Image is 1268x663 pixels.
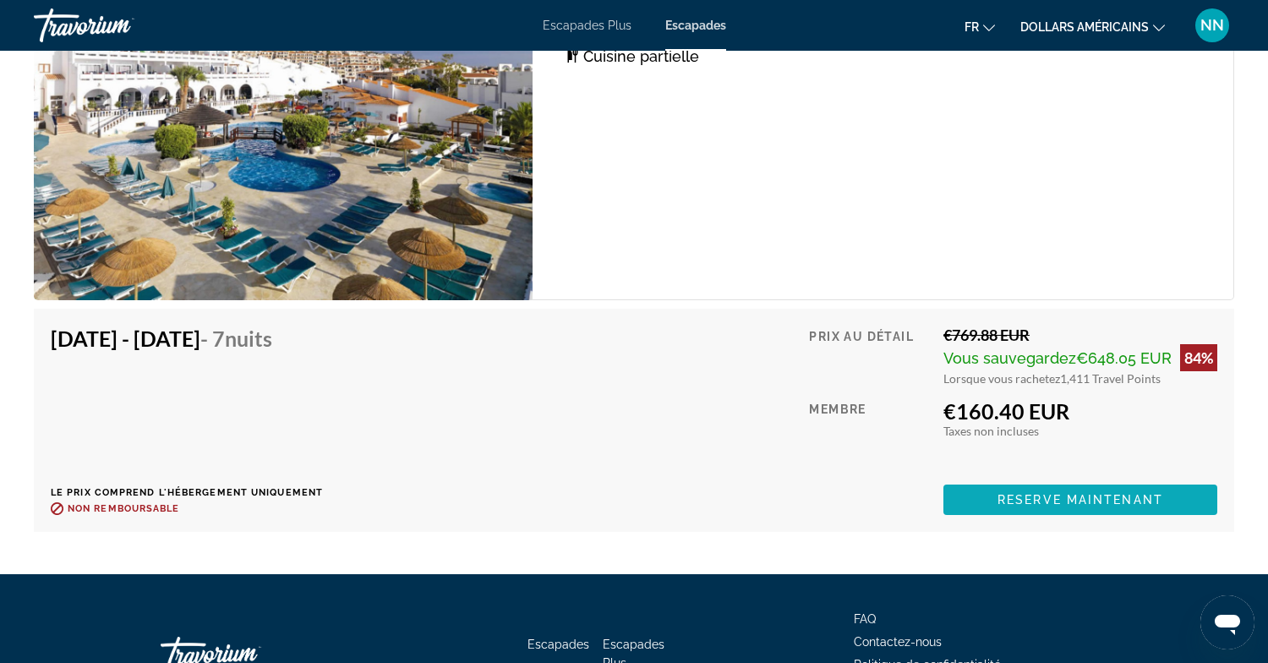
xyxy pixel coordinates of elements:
a: Escapades [665,19,726,32]
button: Changer de langue [965,14,995,39]
span: €648.05 EUR [1076,349,1172,367]
a: Escapades [527,638,589,651]
span: Cuisine partielle [583,47,699,65]
span: 1,411 Travel Points [1060,371,1161,386]
a: Escapades Plus [543,19,631,32]
a: Travorium [34,3,203,47]
button: Menu utilisateur [1190,8,1234,43]
span: Lorsque vous rachetez [943,371,1060,386]
button: Changer de devise [1020,14,1165,39]
p: Le prix comprend l'hébergement uniquement [51,487,323,498]
span: Vous sauvegardez [943,349,1076,367]
span: Non remboursable [68,503,180,514]
font: fr [965,20,979,34]
span: nuits [225,326,272,351]
div: Prix au détail [809,326,931,386]
h4: [DATE] - [DATE] [51,326,310,351]
font: dollars américains [1020,20,1149,34]
div: €769.88 EUR [943,326,1217,344]
iframe: Bouton de lancement de la fenêtre de messagerie [1200,595,1254,649]
font: NN [1200,16,1224,34]
span: - 7 [200,326,272,351]
a: Contactez-nous [854,635,942,649]
button: Reserve maintenant [943,485,1217,515]
div: €160.40 EUR [943,398,1217,424]
span: Reserve maintenant [997,493,1163,507]
span: Taxes non incluses [943,424,1039,438]
a: FAQ [854,612,876,626]
div: 84% [1180,344,1217,371]
div: Membre [809,398,931,472]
